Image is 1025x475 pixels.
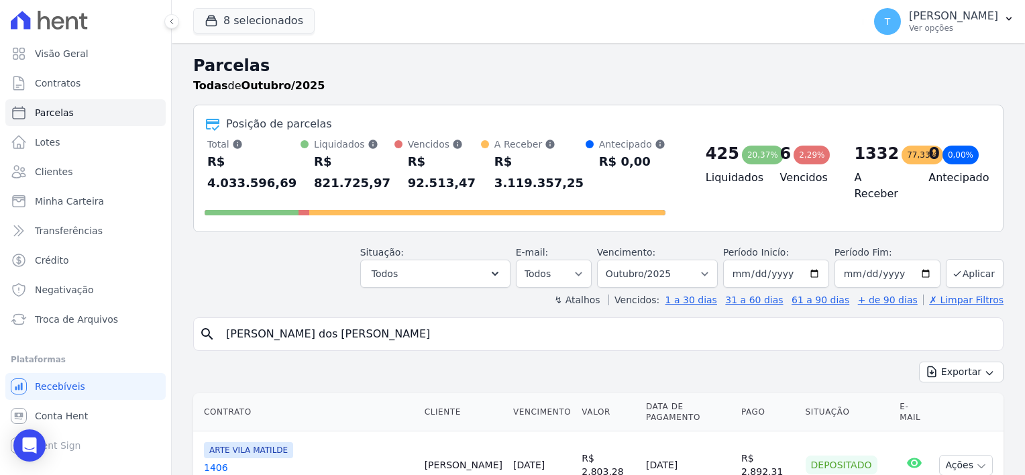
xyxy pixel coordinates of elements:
button: Todos [360,260,510,288]
div: A Receber [494,138,586,151]
a: Clientes [5,158,166,185]
a: [DATE] [513,460,545,470]
div: 0,00% [942,146,979,164]
p: Ver opções [909,23,998,34]
div: 1332 [854,143,899,164]
p: [PERSON_NAME] [909,9,998,23]
label: Situação: [360,247,404,258]
h4: A Receber [854,170,907,202]
div: 6 [780,143,792,164]
label: E-mail: [516,247,549,258]
i: search [199,326,215,342]
div: 77,33% [902,146,943,164]
span: Transferências [35,224,103,237]
div: Liquidados [314,138,394,151]
label: Período Fim: [834,246,940,260]
th: Valor [576,393,641,431]
input: Buscar por nome do lote ou do cliente [218,321,997,348]
div: Posição de parcelas [226,116,332,132]
div: R$ 0,00 [599,151,665,172]
span: Parcelas [35,106,74,119]
span: ARTE VILA MATILDE [204,442,293,458]
div: R$ 3.119.357,25 [494,151,586,194]
a: Lotes [5,129,166,156]
a: ✗ Limpar Filtros [923,295,1004,305]
span: Crédito [35,254,69,267]
span: T [885,17,891,26]
div: Vencidos [408,138,481,151]
h4: Vencidos [780,170,833,186]
label: Vencidos: [608,295,659,305]
a: 61 a 90 dias [792,295,849,305]
label: Vencimento: [597,247,655,258]
a: Recebíveis [5,373,166,400]
th: Data de Pagamento [641,393,736,431]
a: Negativação [5,276,166,303]
span: Negativação [35,283,94,297]
th: Vencimento [508,393,576,431]
th: E-mail [894,393,934,431]
button: Aplicar [946,259,1004,288]
div: 20,37% [742,146,784,164]
h4: Liquidados [706,170,759,186]
div: Antecipado [599,138,665,151]
span: Conta Hent [35,409,88,423]
div: R$ 4.033.596,69 [207,151,301,194]
strong: Todas [193,79,228,92]
th: Situação [800,393,895,431]
a: Visão Geral [5,40,166,67]
span: Contratos [35,76,80,90]
div: R$ 92.513,47 [408,151,481,194]
button: Exportar [919,362,1004,382]
h4: Antecipado [928,170,981,186]
div: Depositado [806,456,877,474]
h2: Parcelas [193,54,1004,78]
span: Lotes [35,136,60,149]
span: Minha Carteira [35,195,104,208]
span: Todos [372,266,398,282]
span: Visão Geral [35,47,89,60]
a: Transferências [5,217,166,244]
span: Recebíveis [35,380,85,393]
button: 8 selecionados [193,8,315,34]
a: 31 a 60 dias [725,295,783,305]
a: Crédito [5,247,166,274]
a: Conta Hent [5,403,166,429]
div: 0 [928,143,940,164]
th: Pago [736,393,800,431]
div: R$ 821.725,97 [314,151,394,194]
a: Parcelas [5,99,166,126]
div: Open Intercom Messenger [13,429,46,462]
th: Contrato [193,393,419,431]
a: Contratos [5,70,166,97]
p: de [193,78,325,94]
th: Cliente [419,393,508,431]
a: 1 a 30 dias [665,295,717,305]
a: Minha Carteira [5,188,166,215]
div: Total [207,138,301,151]
strong: Outubro/2025 [241,79,325,92]
button: T [PERSON_NAME] Ver opções [863,3,1025,40]
div: 425 [706,143,739,164]
a: + de 90 dias [858,295,918,305]
a: Troca de Arquivos [5,306,166,333]
label: ↯ Atalhos [554,295,600,305]
div: Plataformas [11,352,160,368]
span: Clientes [35,165,72,178]
label: Período Inicío: [723,247,789,258]
span: Troca de Arquivos [35,313,118,326]
div: 2,29% [794,146,830,164]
